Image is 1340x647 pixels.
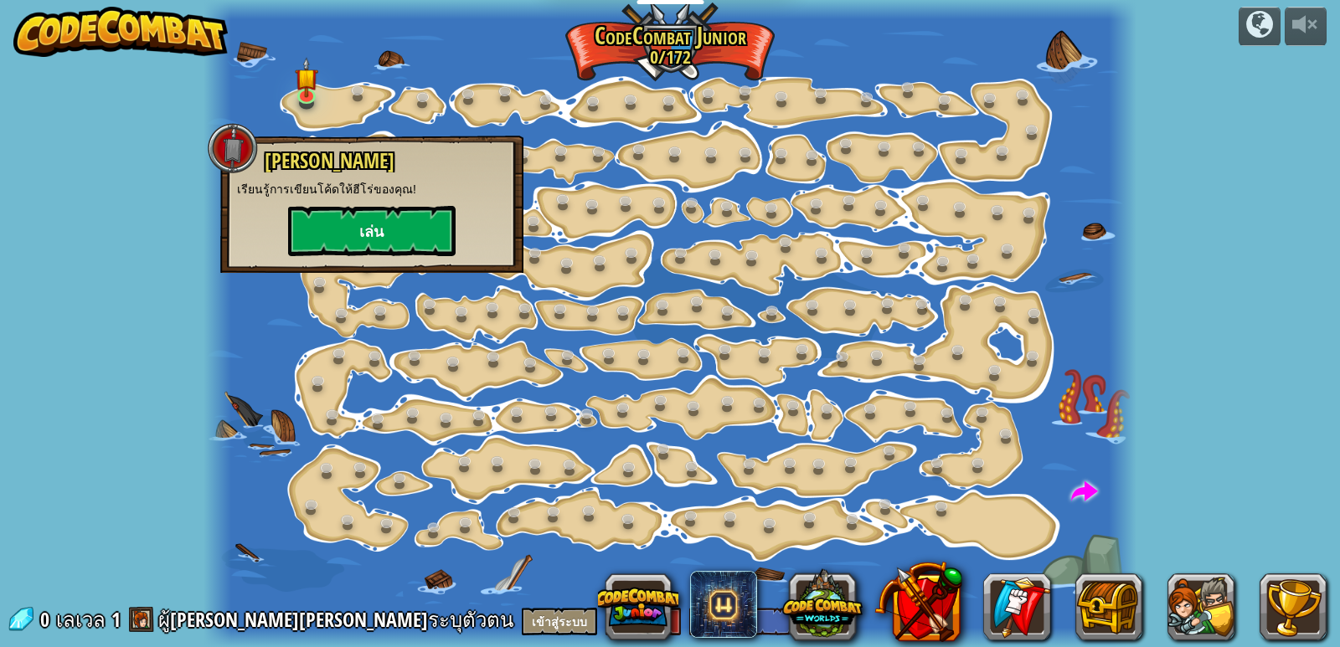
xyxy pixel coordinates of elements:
[295,58,318,98] img: level-banner-started.png
[13,7,228,57] img: CodeCombat - Learn how to code by playing a game
[158,606,513,633] span: ผู้[PERSON_NAME][PERSON_NAME]ระบุตัวตน
[288,206,456,256] button: เล่น
[111,606,121,633] span: 1
[265,146,394,175] span: [PERSON_NAME]
[56,606,106,634] span: เลเวล
[40,606,54,633] span: 0
[1285,7,1327,46] button: ปรับระดับเสียง
[522,608,597,635] button: เข้าสู่ระบบ
[1239,7,1281,46] button: แคมเปญ
[237,181,507,198] p: เรียนรู้การเขียนโค้ดให้ฮีโร่ของคุณ!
